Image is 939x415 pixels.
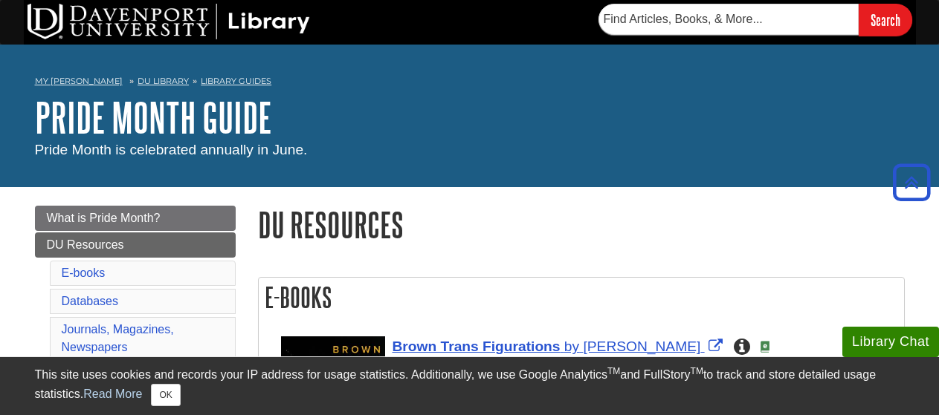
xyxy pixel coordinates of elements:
[393,339,561,354] span: Brown Trans Figurations
[28,4,310,39] img: DU Library
[691,366,703,376] sup: TM
[888,172,935,192] a: Back to Top
[598,4,859,35] input: Find Articles, Books, & More...
[759,341,771,353] img: e-Book
[62,295,119,307] a: Databases
[201,76,271,86] a: Library Guides
[35,206,236,231] a: What is Pride Month?
[564,339,579,354] span: by
[393,339,726,354] a: Link opens in new window
[598,4,912,36] form: Searches DU Library's articles, books, and more
[35,75,123,88] a: My [PERSON_NAME]
[35,94,272,140] a: Pride Month Guide
[62,267,106,279] a: E-books
[47,238,124,251] span: DU Resources
[607,366,620,376] sup: TM
[151,384,180,406] button: Close
[842,327,939,357] button: Library Chat
[859,4,912,36] input: Search
[47,212,161,224] span: What is Pride Month?
[259,278,904,317] h2: E-books
[62,323,174,353] a: Journals, Magazines, Newspapers
[35,142,308,157] span: Pride Month is celebrated annually in June.
[35,232,236,258] a: DU Resources
[35,71,905,95] nav: breadcrumb
[83,388,142,400] a: Read More
[258,206,905,244] h1: DU Resources
[35,366,905,406] div: This site uses cookies and records your IP address for usage statistics. Additionally, we use Goo...
[583,339,700,354] span: [PERSON_NAME]
[138,76,189,86] a: DU Library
